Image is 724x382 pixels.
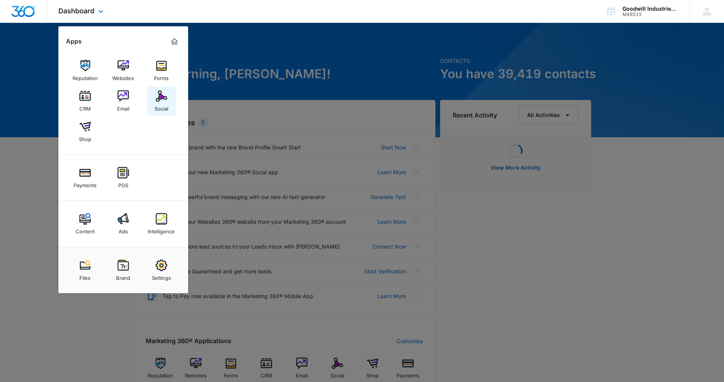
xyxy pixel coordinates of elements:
[109,163,138,192] a: POS
[71,256,100,285] a: Files
[152,271,171,281] div: Settings
[73,71,98,81] div: Reputation
[168,35,181,48] a: Marketing 360® Dashboard
[155,102,168,112] div: Social
[76,225,95,234] div: Content
[79,132,91,142] div: Shop
[109,56,138,85] a: Websites
[58,7,94,15] span: Dashboard
[154,71,169,81] div: Forms
[119,225,128,234] div: Ads
[109,256,138,285] a: Brand
[74,178,97,188] div: Payments
[116,271,130,281] div: Brand
[117,102,129,112] div: Email
[79,271,90,281] div: Files
[71,117,100,146] a: Shop
[109,87,138,116] a: Email
[622,6,678,12] div: account name
[147,209,176,238] a: Intelligence
[71,209,100,238] a: Content
[71,56,100,85] a: Reputation
[66,38,82,45] h2: Apps
[147,256,176,285] a: Settings
[147,87,176,116] a: Social
[71,163,100,192] a: Payments
[118,178,128,188] div: POS
[147,56,176,85] a: Forms
[109,209,138,238] a: Ads
[79,102,91,112] div: CRM
[112,71,134,81] div: Websites
[148,225,175,234] div: Intelligence
[71,87,100,116] a: CRM
[622,12,678,17] div: account id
